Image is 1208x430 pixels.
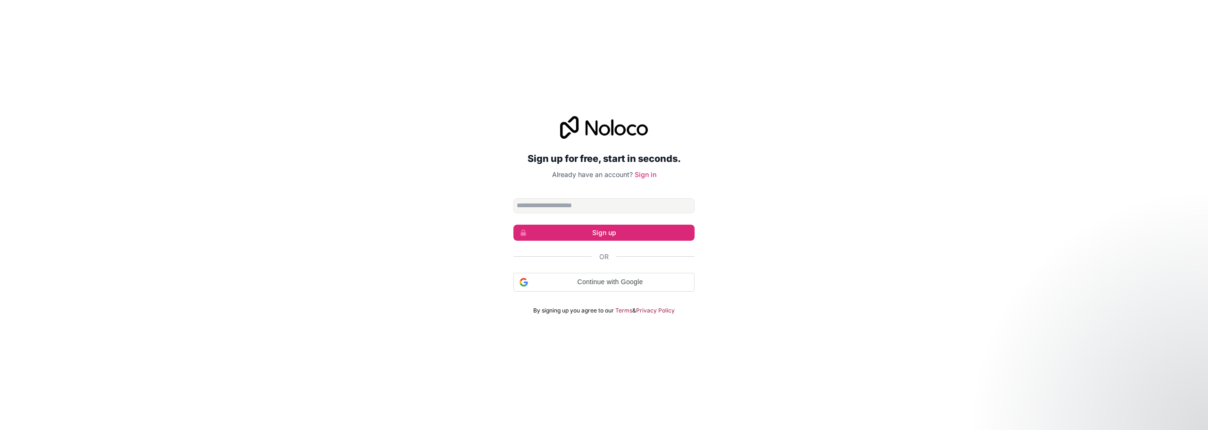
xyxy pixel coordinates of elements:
a: Privacy Policy [636,307,675,314]
h2: Sign up for free, start in seconds. [513,150,695,167]
a: Sign in [635,170,656,178]
input: Email address [513,198,695,213]
a: Terms [615,307,632,314]
span: By signing up you agree to our [533,307,614,314]
span: & [632,307,636,314]
span: Already have an account? [552,170,633,178]
button: Sign up [513,225,695,241]
div: Continue with Google [513,273,695,292]
span: Or [599,252,609,261]
span: Continue with Google [532,277,688,287]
